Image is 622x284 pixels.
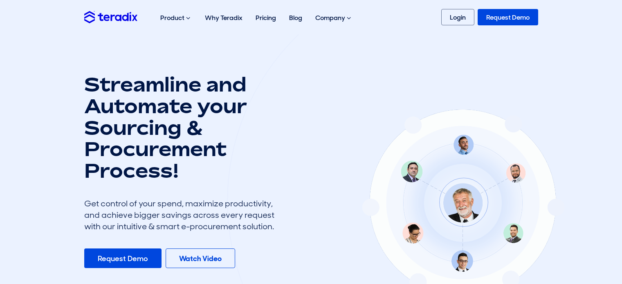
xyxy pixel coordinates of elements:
[441,9,474,25] a: Login
[84,248,162,268] a: Request Demo
[166,248,235,268] a: Watch Video
[179,254,222,264] b: Watch Video
[283,5,309,31] a: Blog
[84,198,281,232] div: Get control of your spend, maximize productivity, and achieve bigger savings across every request...
[249,5,283,31] a: Pricing
[154,5,198,31] div: Product
[309,5,359,31] div: Company
[198,5,249,31] a: Why Teradix
[478,9,538,25] a: Request Demo
[84,11,137,23] img: Teradix logo
[84,74,281,181] h1: Streamline and Automate your Sourcing & Procurement Process!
